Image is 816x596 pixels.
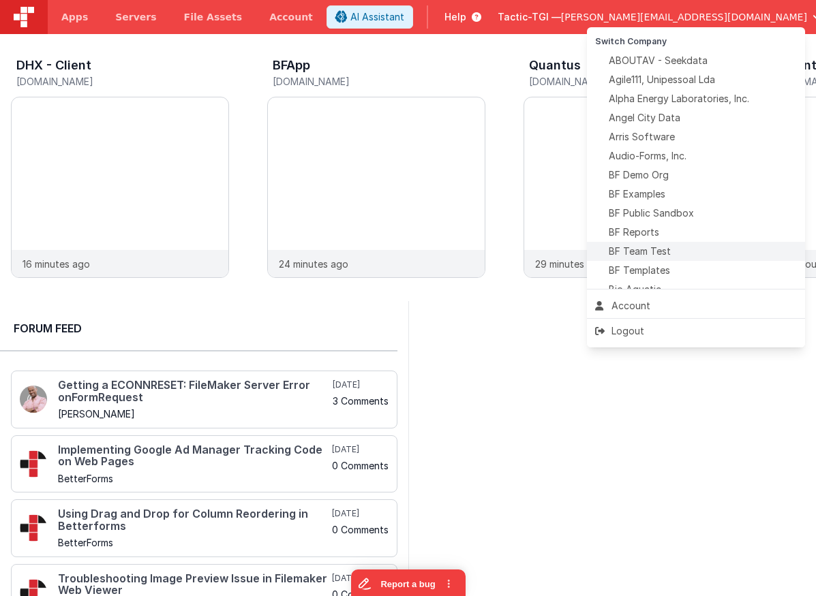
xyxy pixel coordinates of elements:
span: Agile111, Unipessoal Lda [609,73,715,87]
div: Logout [595,324,797,338]
span: BF Public Sandbox [609,206,694,220]
span: BF Examples [609,187,665,201]
span: BF Team Test [609,245,671,258]
span: Audio-Forms, Inc. [609,149,686,163]
h5: Switch Company [595,37,797,46]
span: Alpha Energy Laboratories, Inc. [609,92,749,106]
span: Angel City Data [609,111,680,125]
span: BF Reports [609,225,659,239]
div: Account [595,299,797,313]
span: ABOUTAV - Seekdata [609,54,708,67]
span: BF Templates [609,264,670,277]
span: Bio Aquatic [609,283,661,296]
span: Arris Software [609,130,675,144]
span: BF Demo Org [609,168,669,182]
